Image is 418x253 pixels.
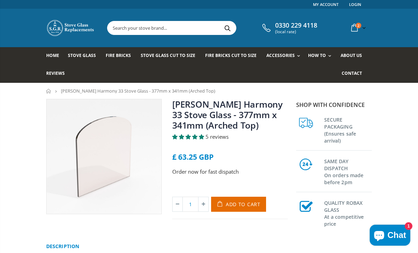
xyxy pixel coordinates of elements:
[348,21,367,35] a: 2
[172,168,288,176] p: Order now for fast dispatch
[220,21,235,35] button: Search
[296,101,372,109] p: Shop with confidence
[107,21,300,35] input: Search your stove brand...
[172,152,214,162] span: £ 63.25 GBP
[342,65,367,83] a: Contact
[106,47,136,65] a: Fire Bricks
[211,197,266,212] button: Add to Cart
[68,47,101,65] a: Stove Glass
[141,47,200,65] a: Stove Glass Cut To Size
[266,52,295,58] span: Accessories
[308,52,326,58] span: How To
[205,133,229,140] span: 5 reviews
[324,157,372,186] h3: SAME DAY DISPATCH On orders made before 2pm
[172,133,205,140] span: 5.00 stars
[342,70,362,76] span: Contact
[205,47,262,65] a: Fire Bricks Cut To Size
[356,23,361,28] span: 2
[46,52,59,58] span: Home
[46,65,70,83] a: Reviews
[47,99,161,214] img: gradualarchedtopstoveglass_00cf9702-c667-4e02-80ec-d7a8db76becf_800x_crop_center.jpg
[46,89,51,93] a: Home
[341,47,367,65] a: About us
[61,88,215,94] span: [PERSON_NAME] Harmony 33 Stove Glass - 377mm x 341mm (Arched Top)
[68,52,96,58] span: Stove Glass
[205,52,257,58] span: Fire Bricks Cut To Size
[341,52,362,58] span: About us
[266,47,304,65] a: Accessories
[106,52,131,58] span: Fire Bricks
[46,19,95,37] img: Stove Glass Replacement
[308,47,335,65] a: How To
[368,225,412,247] inbox-online-store-chat: Shopify online store chat
[141,52,195,58] span: Stove Glass Cut To Size
[324,115,372,144] h3: SECURE PACKAGING (Ensures safe arrival)
[46,70,65,76] span: Reviews
[226,201,260,208] span: Add to Cart
[324,198,372,227] h3: QUALITY ROBAX GLASS At a competitive price
[172,98,283,131] a: [PERSON_NAME] Harmony 33 Stove Glass - 377mm x 341mm (Arched Top)
[46,47,64,65] a: Home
